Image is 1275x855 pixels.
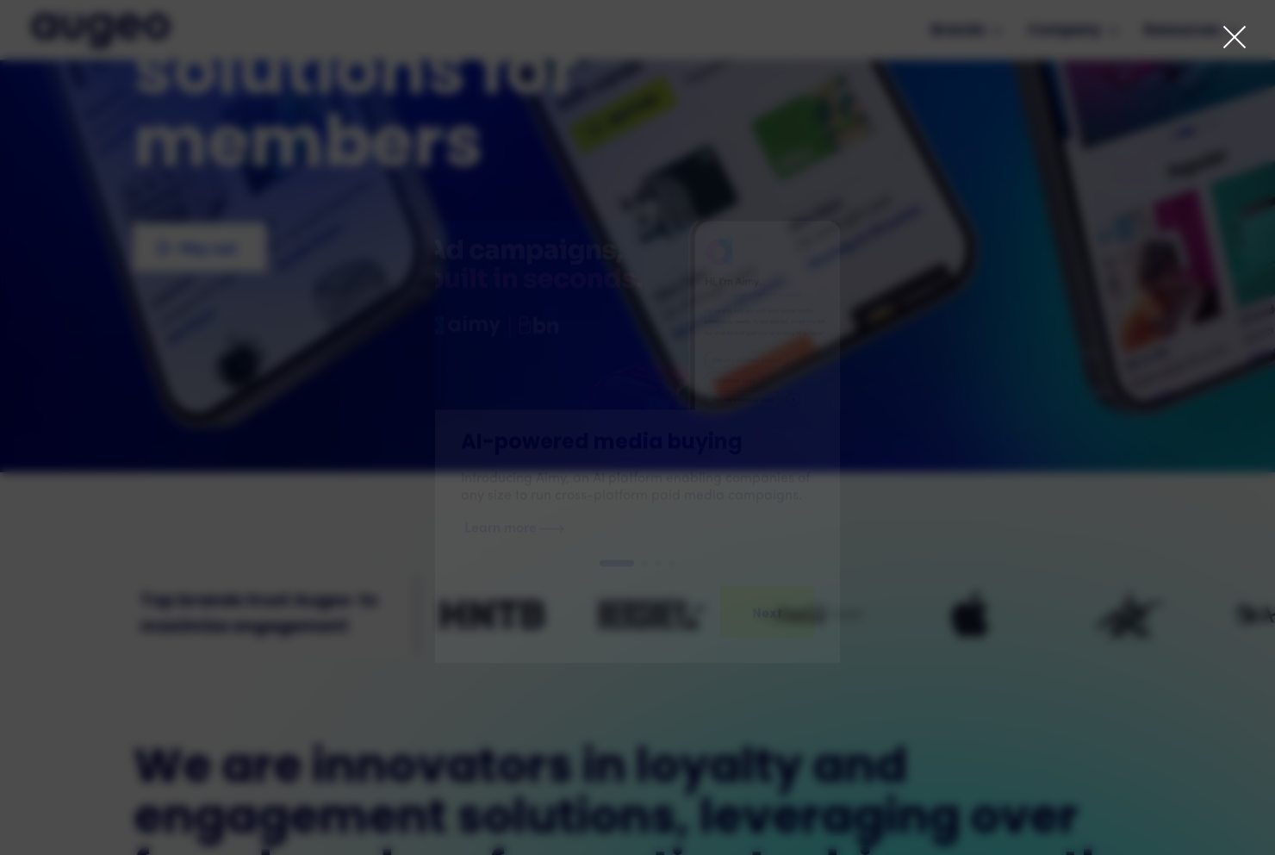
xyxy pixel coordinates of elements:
div: Show slide 2 of 4 [641,559,648,566]
div: Show slide 3 of 4 [655,559,662,566]
strong: Learn more [464,516,537,535]
h3: AI-powered media buying [461,430,814,456]
a: Next [720,585,814,637]
div: Show slide 1 of 4 [600,559,634,566]
div: Show slide 4 of 4 [669,559,675,566]
div: Introducing Aimy, an AI platform enabling companies of any size to run cross-platform paid media ... [461,470,814,504]
img: Blue text arrow [538,518,564,539]
a: AI-powered media buyingIntroducing Aimy, an AI platform enabling companies of any size to run cro... [435,221,840,559]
